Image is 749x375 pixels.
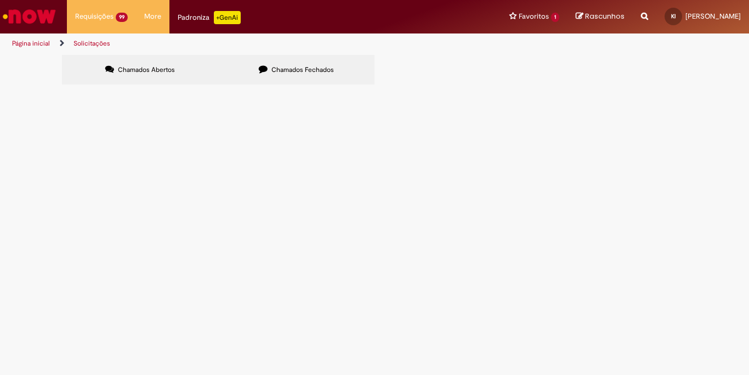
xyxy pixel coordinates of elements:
[671,13,676,20] span: KI
[116,13,128,22] span: 99
[519,11,549,22] span: Favoritos
[271,65,334,74] span: Chamados Fechados
[118,65,175,74] span: Chamados Abertos
[8,33,491,54] ul: Trilhas de página
[178,11,241,24] div: Padroniza
[576,12,625,22] a: Rascunhos
[585,11,625,21] span: Rascunhos
[73,39,110,48] a: Solicitações
[551,13,559,22] span: 1
[75,11,114,22] span: Requisições
[144,11,161,22] span: More
[214,11,241,24] p: +GenAi
[1,5,58,27] img: ServiceNow
[12,39,50,48] a: Página inicial
[685,12,741,21] span: [PERSON_NAME]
